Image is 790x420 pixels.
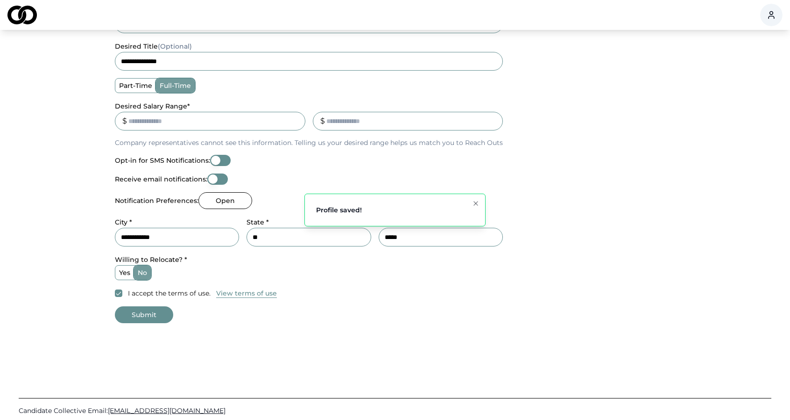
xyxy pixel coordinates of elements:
a: View terms of use [216,288,277,299]
label: Notification Preferences: [115,197,198,204]
label: Receive email notifications: [115,176,207,182]
img: logo [7,6,37,24]
div: $ [320,116,325,127]
a: Candidate Collective Email:[EMAIL_ADDRESS][DOMAIN_NAME] [19,406,771,415]
label: State * [247,218,269,226]
label: Opt-in for SMS Notifications: [115,157,210,164]
label: Desired Salary Range * [115,102,190,110]
label: yes [115,266,134,280]
span: [EMAIL_ADDRESS][DOMAIN_NAME] [108,406,226,415]
button: Open [198,192,252,209]
label: Willing to Relocate? * [115,255,187,264]
button: Submit [115,306,173,323]
label: full-time [156,79,195,93]
div: Profile saved! [316,205,362,215]
label: desired title [115,42,192,51]
p: Company representatives cannot see this information. Telling us your desired range helps us match... [115,138,503,147]
span: (Optional) [158,42,192,51]
label: _ [313,102,316,110]
label: part-time [115,79,156,93]
div: $ [122,116,127,127]
button: View terms of use [216,289,277,298]
label: City * [115,218,132,226]
label: no [134,266,151,280]
label: I accept the terms of use. [128,289,211,298]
